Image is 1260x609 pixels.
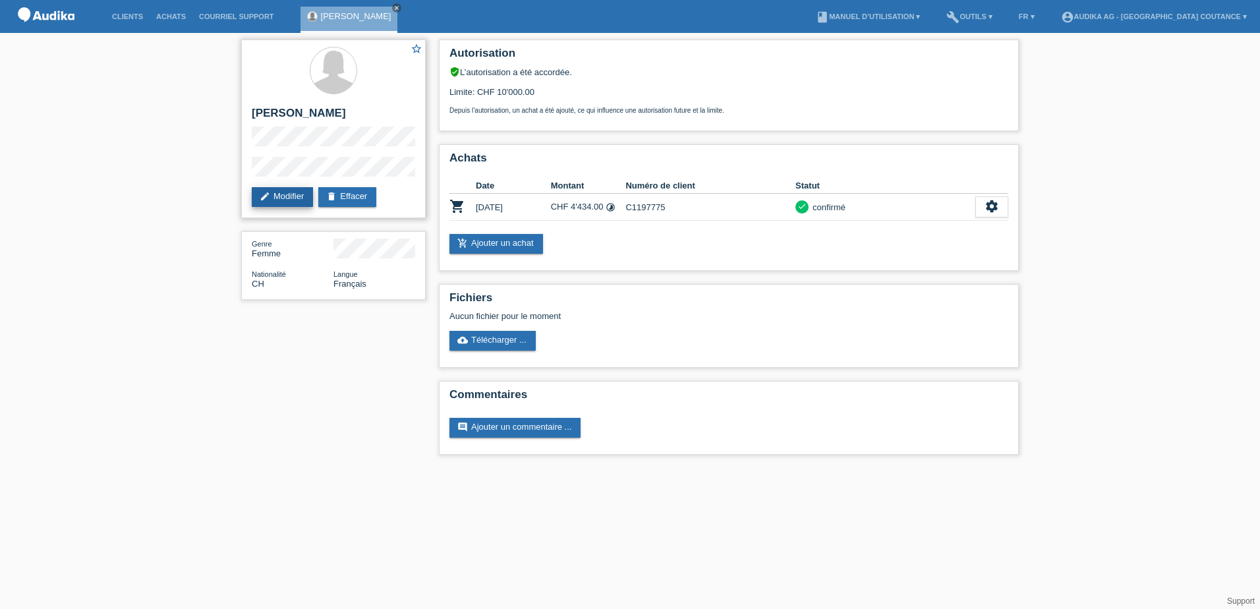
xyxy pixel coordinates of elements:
[392,3,401,13] a: close
[449,67,460,77] i: verified_user
[449,388,1008,408] h2: Commentaires
[1061,11,1074,24] i: account_circle
[252,270,286,278] span: Nationalité
[551,178,626,194] th: Montant
[333,270,358,278] span: Langue
[252,239,333,258] div: Femme
[321,11,391,21] a: [PERSON_NAME]
[625,178,795,194] th: Numéro de client
[809,13,927,20] a: bookManuel d’utilisation ▾
[449,152,1008,171] h2: Achats
[797,202,807,211] i: check
[449,107,1008,114] p: Depuis l’autorisation, un achat a été ajouté, ce qui influence une autorisation future et la limite.
[816,11,829,24] i: book
[1054,13,1253,20] a: account_circleAudika AG - [GEOGRAPHIC_DATA] Coutance ▾
[476,178,551,194] th: Date
[411,43,422,55] i: star_border
[457,422,468,432] i: comment
[449,67,1008,77] div: L’autorisation a été accordée.
[326,191,337,202] i: delete
[1227,596,1255,606] a: Support
[476,194,551,221] td: [DATE]
[457,238,468,248] i: add_shopping_cart
[449,198,465,214] i: POSP00028149
[809,200,845,214] div: confirmé
[252,107,415,127] h2: [PERSON_NAME]
[252,240,272,248] span: Genre
[449,47,1008,67] h2: Autorisation
[13,26,79,36] a: POS — MF Group
[252,279,264,289] span: Suisse
[625,194,795,221] td: C1197775
[449,311,852,321] div: Aucun fichier pour le moment
[411,43,422,57] a: star_border
[449,77,1008,114] div: Limite: CHF 10'000.00
[946,11,959,24] i: build
[150,13,192,20] a: Achats
[333,279,366,289] span: Français
[940,13,998,20] a: buildOutils ▾
[393,5,400,11] i: close
[457,335,468,345] i: cloud_upload
[1012,13,1041,20] a: FR ▾
[606,202,616,212] i: Taux fixes (12 versements)
[260,191,270,202] i: edit
[192,13,280,20] a: Courriel Support
[985,199,999,214] i: settings
[551,194,626,221] td: CHF 4'434.00
[318,187,376,207] a: deleteEffacer
[105,13,150,20] a: Clients
[449,291,1008,311] h2: Fichiers
[252,187,313,207] a: editModifier
[795,178,975,194] th: Statut
[449,331,536,351] a: cloud_uploadTélécharger ...
[449,418,581,438] a: commentAjouter un commentaire ...
[449,234,543,254] a: add_shopping_cartAjouter un achat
